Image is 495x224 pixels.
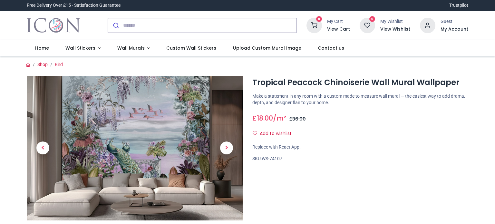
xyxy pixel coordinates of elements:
a: View Wishlist [380,26,410,33]
span: £ [289,116,306,122]
a: Trustpilot [449,2,468,9]
span: 18.00 [257,113,273,123]
div: Guest [441,18,468,25]
span: 36.00 [292,116,306,122]
a: Next [210,97,243,199]
div: Replace with React App. [252,144,468,151]
div: SKU: [252,156,468,162]
a: 0 [360,22,375,27]
a: My Account [441,26,468,33]
span: Home [35,45,49,51]
img: Tropical Peacock Chinoiserie Wall Mural Wallpaper [27,76,243,220]
button: Add to wishlistAdd to wishlist [252,128,297,139]
a: Wall Stickers [57,40,109,57]
a: Shop [37,62,48,67]
a: Previous [27,97,59,199]
a: View Cart [327,26,350,33]
sup: 0 [316,16,322,22]
span: /m² [273,113,286,123]
p: Make a statement in any room with a custom made to measure wall mural — the easiest way to add dr... [252,93,468,106]
sup: 0 [369,16,375,22]
button: Submit [108,18,123,33]
span: Previous [36,141,49,154]
a: 0 [306,22,322,27]
span: Wall Murals [117,45,145,51]
span: Upload Custom Mural Image [233,45,301,51]
div: Free Delivery Over £15 - Satisfaction Guarantee [27,2,121,9]
i: Add to wishlist [253,131,257,136]
a: Bird [55,62,63,67]
img: Icon Wall Stickers [27,16,80,34]
span: £ [252,113,273,123]
span: WS-74107 [262,156,282,161]
h1: Tropical Peacock Chinoiserie Wall Mural Wallpaper [252,77,468,88]
span: Custom Wall Stickers [166,45,216,51]
div: My Cart [327,18,350,25]
a: Wall Murals [109,40,158,57]
span: Contact us [318,45,344,51]
span: Next [220,141,233,154]
span: Wall Stickers [65,45,95,51]
div: My Wishlist [380,18,410,25]
a: Logo of Icon Wall Stickers [27,16,80,34]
